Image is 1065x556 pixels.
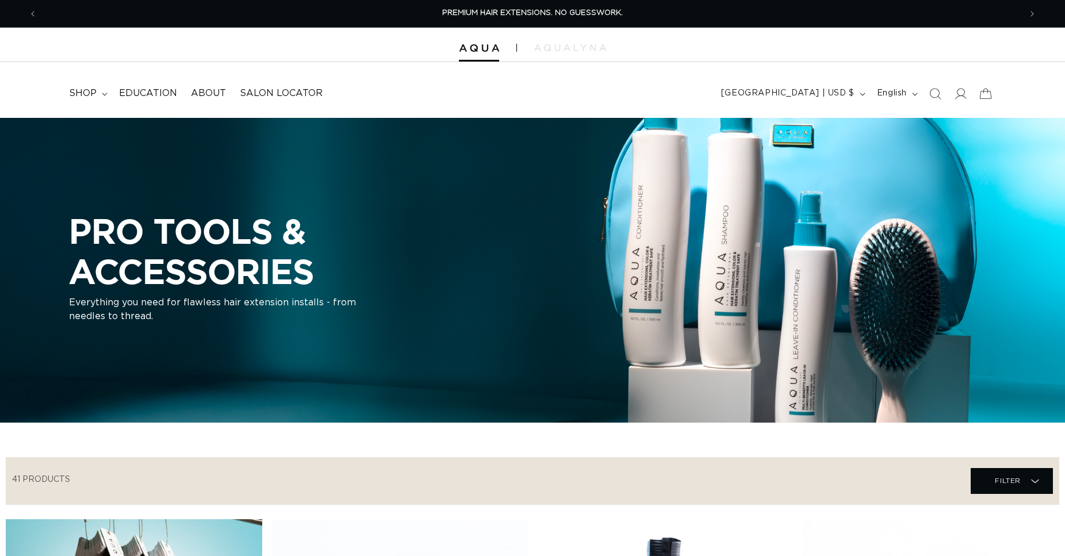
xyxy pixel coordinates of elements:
[1020,3,1045,25] button: Next announcement
[877,87,907,99] span: English
[442,9,623,17] span: PREMIUM HAIR EXTENSIONS. NO GUESSWORK.
[12,476,70,484] span: 41 products
[922,81,948,106] summary: Search
[69,211,506,291] h2: PRO TOOLS & ACCESSORIES
[995,470,1021,492] span: Filter
[112,80,184,106] a: Education
[714,83,870,105] button: [GEOGRAPHIC_DATA] | USD $
[971,468,1053,494] summary: Filter
[69,296,357,324] p: Everything you need for flawless hair extension installs - from needles to thread.
[233,80,330,106] a: Salon Locator
[20,3,45,25] button: Previous announcement
[870,83,922,105] button: English
[191,87,226,99] span: About
[62,80,112,106] summary: shop
[184,80,233,106] a: About
[69,87,97,99] span: shop
[119,87,177,99] span: Education
[534,44,606,51] img: aqualyna.com
[721,87,855,99] span: [GEOGRAPHIC_DATA] | USD $
[459,44,499,52] img: Aqua Hair Extensions
[240,87,323,99] span: Salon Locator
